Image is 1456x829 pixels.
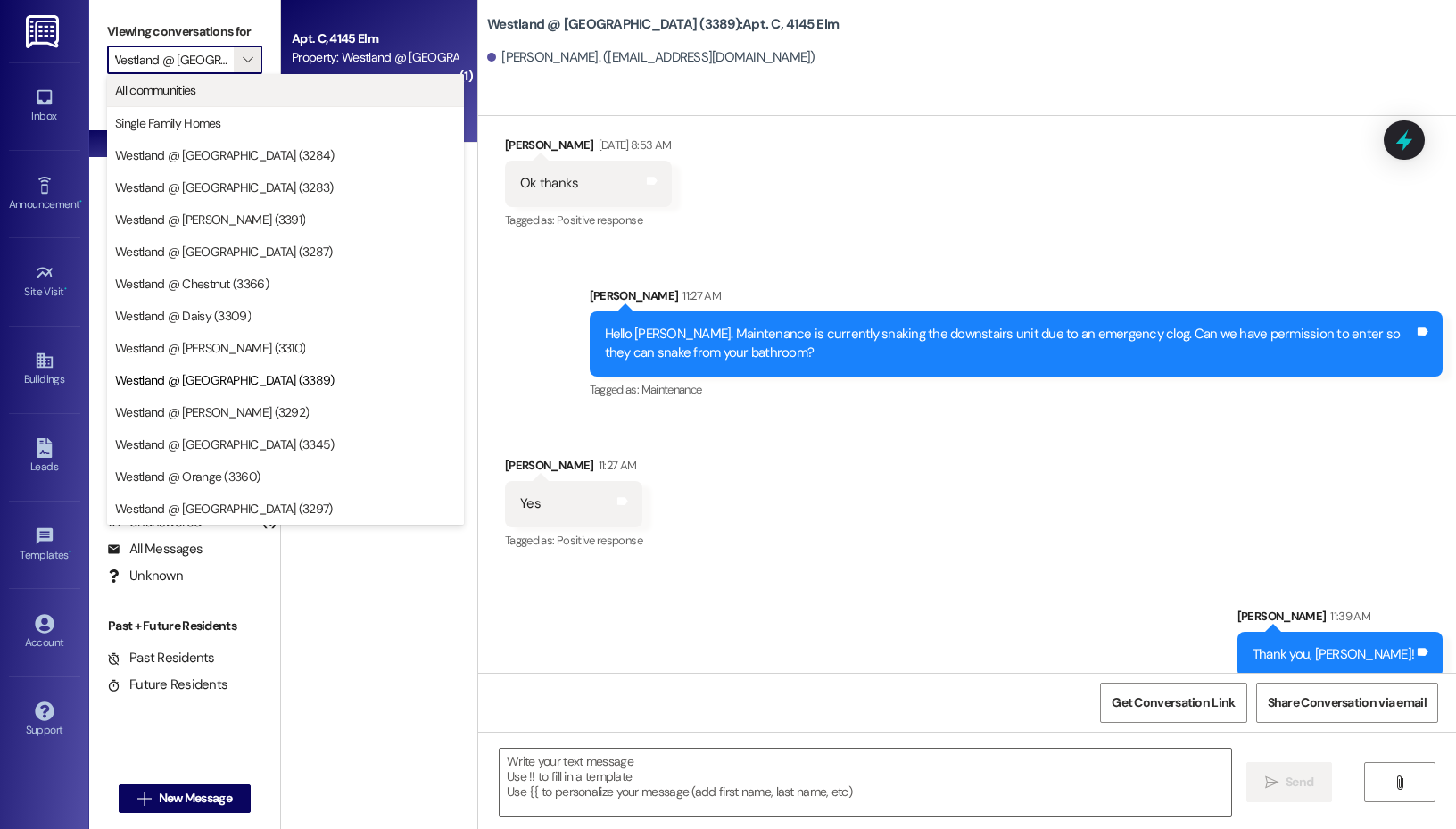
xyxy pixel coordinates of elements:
span: Single Family Homes [115,114,221,132]
div: Property: Westland @ [GEOGRAPHIC_DATA] (3389) [292,48,457,67]
button: Share Conversation via email [1256,683,1438,723]
span: Westland @ Chestnut (3366) [115,275,269,293]
div: Apt. C, 4145 Elm [292,29,457,48]
button: New Message [119,784,251,813]
div: Past + Future Residents [89,617,280,635]
div: Tagged as: [505,527,642,553]
div: 11:27 AM [594,456,637,475]
div: Thank you, [PERSON_NAME]! [1253,645,1414,664]
span: Share Conversation via email [1268,693,1427,712]
span: Westland @ [PERSON_NAME] (3391) [115,211,305,228]
span: Maintenance [641,382,702,397]
div: Hello [PERSON_NAME]. Maintenance is currently snaking the downstairs unit due to an emergency clo... [605,325,1414,363]
div: 11:39 AM [1326,607,1370,626]
div: Prospects + Residents [89,101,280,120]
i:  [243,53,252,67]
img: ResiDesk Logo [26,15,62,48]
button: Get Conversation Link [1100,683,1246,723]
span: Positive response [557,212,642,228]
div: [PERSON_NAME] [1237,607,1443,632]
div: [PERSON_NAME] [590,286,1443,311]
div: Tagged as: [505,207,671,233]
span: Westland @ Orange (3360) [115,468,260,485]
a: Leads [9,433,80,481]
span: • [69,546,71,559]
span: [PERSON_NAME] [292,72,381,88]
span: Westland @ [GEOGRAPHIC_DATA] (3284) [115,146,335,164]
div: 11:27 AM [678,286,721,305]
button: Send [1246,762,1333,802]
span: Westland @ [PERSON_NAME] (3292) [115,403,309,421]
span: Westland @ [GEOGRAPHIC_DATA] (3345) [115,435,335,453]
span: Westland @ [GEOGRAPHIC_DATA] (3389) [115,371,335,389]
div: [PERSON_NAME]. ([EMAIL_ADDRESS][DOMAIN_NAME]) [487,48,815,67]
input: All communities [115,46,234,74]
i:  [1393,775,1406,790]
a: Site Visit • [9,258,80,306]
div: Tagged as: [590,377,1443,402]
span: • [64,283,67,295]
div: All Messages [107,540,203,559]
a: Support [9,696,80,744]
span: All communities [115,81,196,99]
a: Account [9,609,80,657]
div: [DATE] 8:53 AM [594,136,672,154]
div: Future Residents [107,676,227,694]
a: Templates • [9,521,80,569]
span: Westland @ [PERSON_NAME] (3310) [115,339,305,357]
span: Send [1286,773,1313,792]
span: Westland @ Daisy (3309) [115,307,251,325]
div: Unknown [107,567,183,585]
a: Buildings [9,345,80,394]
div: Past Residents [107,649,215,667]
span: Get Conversation Link [1112,693,1235,712]
label: Viewing conversations for [107,18,262,46]
span: New Message [159,789,232,808]
a: Inbox [9,82,80,130]
div: [PERSON_NAME] [505,136,671,161]
div: Yes [520,494,541,513]
i:  [1265,775,1278,790]
span: • [79,195,82,208]
span: Positive response [557,533,642,548]
div: [PERSON_NAME] [505,456,642,481]
div: Ok thanks [520,174,578,193]
div: Prospects [89,344,280,363]
div: Residents [89,480,280,499]
span: Westland @ [GEOGRAPHIC_DATA] (3283) [115,178,334,196]
span: Westland @ [GEOGRAPHIC_DATA] (3287) [115,243,333,261]
i:  [137,792,151,806]
span: Westland @ [GEOGRAPHIC_DATA] (3297) [115,500,333,518]
b: Westland @ [GEOGRAPHIC_DATA] (3389): Apt. C, 4145 Elm [487,15,839,34]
